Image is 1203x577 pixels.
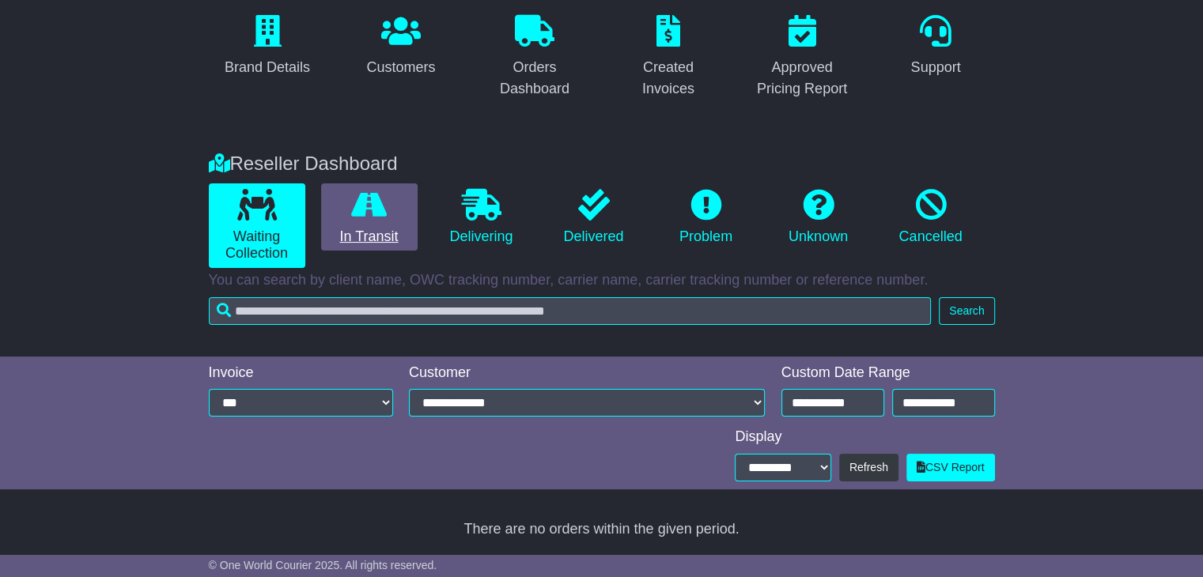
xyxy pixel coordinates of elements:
a: Unknown [770,183,867,251]
button: Search [939,297,994,325]
div: Customers [366,57,435,78]
div: Support [910,57,960,78]
button: Refresh [839,454,898,481]
a: Brand Details [214,9,320,84]
div: Display [735,428,994,446]
a: Cancelled [883,183,979,251]
div: Created Invoices [620,57,717,100]
a: Delivered [546,183,642,251]
span: © One World Courier 2025. All rights reserved. [209,559,437,571]
div: Custom Date Range [781,364,995,382]
a: Approved Pricing Report [743,9,861,105]
div: Brand Details [225,57,310,78]
div: There are no orders within the given period. [205,521,999,538]
p: You can search by client name, OWC tracking number, carrier name, carrier tracking number or refe... [209,272,995,289]
div: Invoice [209,364,394,382]
a: CSV Report [906,454,995,481]
div: Reseller Dashboard [201,153,1003,175]
a: Support [900,9,970,84]
div: Orders Dashboard [486,57,584,100]
a: Waiting Collection [209,183,305,268]
div: Customer [409,364,766,382]
a: Problem [658,183,755,251]
a: Delivering [433,183,530,251]
div: Approved Pricing Report [754,57,851,100]
a: Created Invoices [610,9,728,105]
a: Orders Dashboard [476,9,594,105]
a: Customers [356,9,445,84]
a: In Transit [321,183,418,251]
